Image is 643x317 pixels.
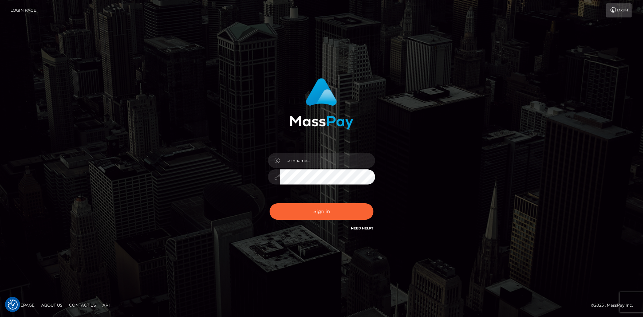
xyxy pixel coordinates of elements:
[606,3,632,17] a: Login
[100,300,113,310] a: API
[8,300,18,310] img: Revisit consent button
[66,300,98,310] a: Contact Us
[351,226,373,230] a: Need Help?
[39,300,65,310] a: About Us
[290,78,353,129] img: MassPay Login
[7,300,37,310] a: Homepage
[280,153,375,168] input: Username...
[10,3,36,17] a: Login Page
[591,302,638,309] div: © 2025 , MassPay Inc.
[8,300,18,310] button: Consent Preferences
[270,203,373,220] button: Sign in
